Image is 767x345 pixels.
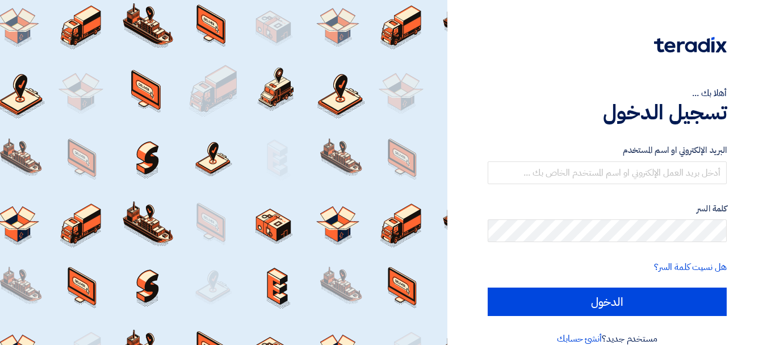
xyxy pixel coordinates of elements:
div: أهلا بك ... [488,86,727,100]
label: البريد الإلكتروني او اسم المستخدم [488,144,727,157]
label: كلمة السر [488,202,727,215]
a: هل نسيت كلمة السر؟ [654,260,727,274]
img: Teradix logo [654,37,727,53]
h1: تسجيل الدخول [488,100,727,125]
input: أدخل بريد العمل الإلكتروني او اسم المستخدم الخاص بك ... [488,161,727,184]
input: الدخول [488,288,727,316]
